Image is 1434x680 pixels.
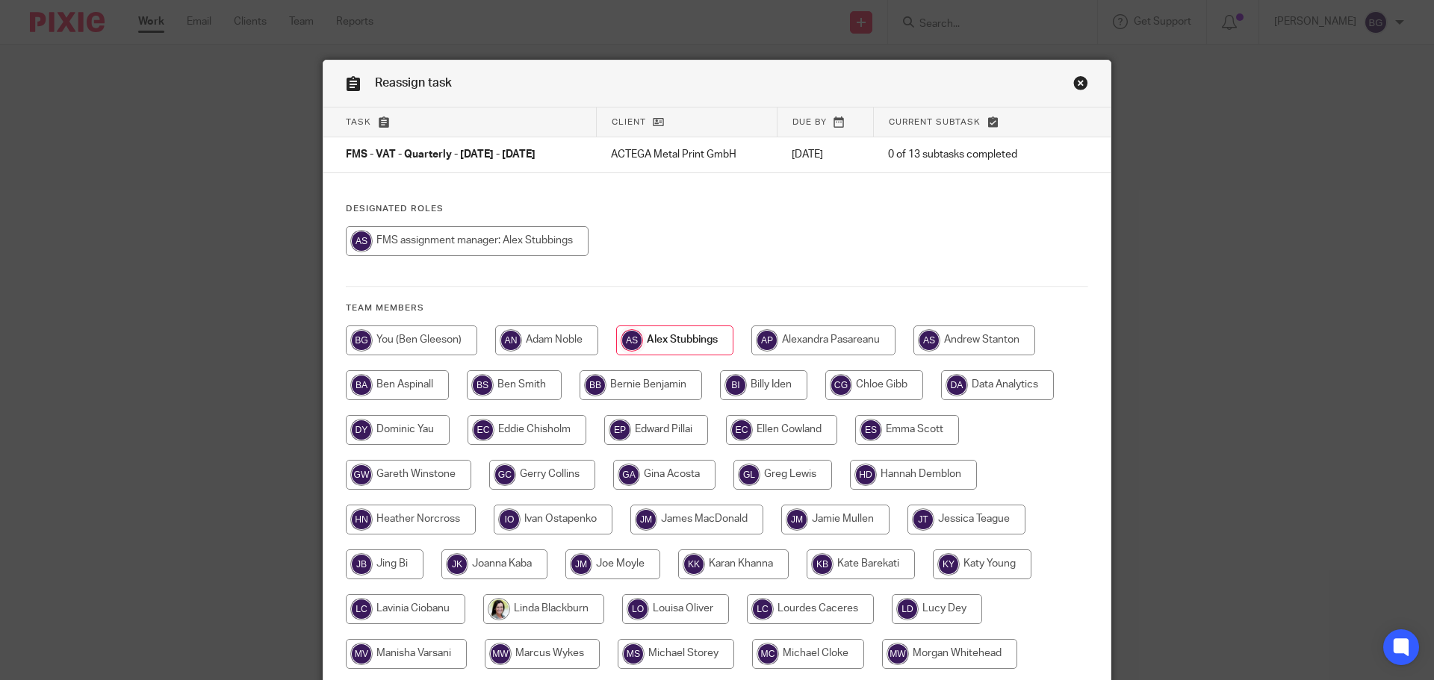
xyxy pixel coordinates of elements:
[346,150,536,160] span: FMS - VAT - Quarterly - [DATE] - [DATE]
[611,147,762,162] p: ACTEGA Metal Print GmbH
[346,203,1088,215] h4: Designated Roles
[792,147,858,162] p: [DATE]
[612,118,646,126] span: Client
[792,118,827,126] span: Due by
[346,118,371,126] span: Task
[873,137,1058,173] td: 0 of 13 subtasks completed
[889,118,981,126] span: Current subtask
[346,302,1088,314] h4: Team members
[1073,75,1088,96] a: Close this dialog window
[375,77,452,89] span: Reassign task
